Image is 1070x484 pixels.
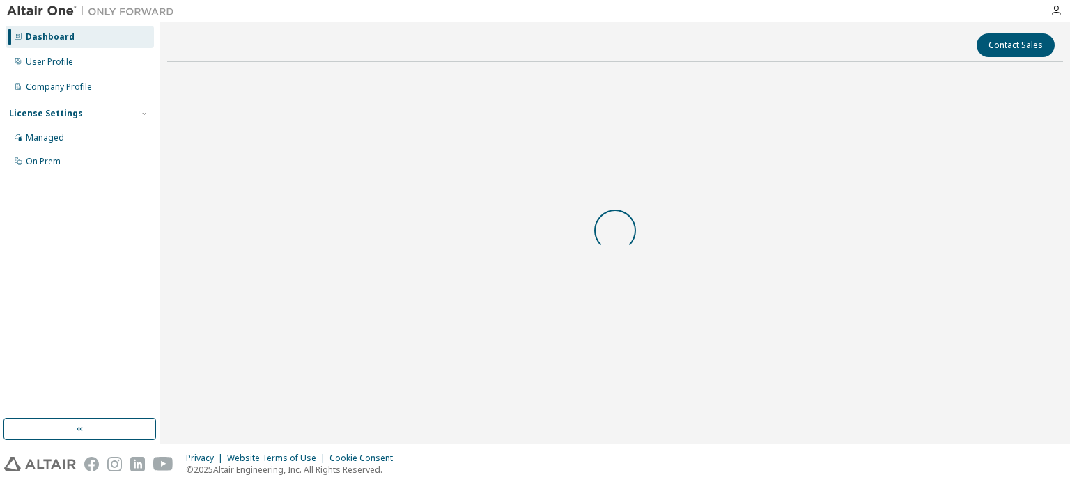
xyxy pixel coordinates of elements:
[84,457,99,471] img: facebook.svg
[26,81,92,93] div: Company Profile
[107,457,122,471] img: instagram.svg
[227,453,329,464] div: Website Terms of Use
[4,457,76,471] img: altair_logo.svg
[7,4,181,18] img: Altair One
[186,453,227,464] div: Privacy
[186,464,401,476] p: © 2025 Altair Engineering, Inc. All Rights Reserved.
[153,457,173,471] img: youtube.svg
[9,108,83,119] div: License Settings
[26,31,75,42] div: Dashboard
[26,132,64,143] div: Managed
[977,33,1055,57] button: Contact Sales
[26,56,73,68] div: User Profile
[130,457,145,471] img: linkedin.svg
[329,453,401,464] div: Cookie Consent
[26,156,61,167] div: On Prem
